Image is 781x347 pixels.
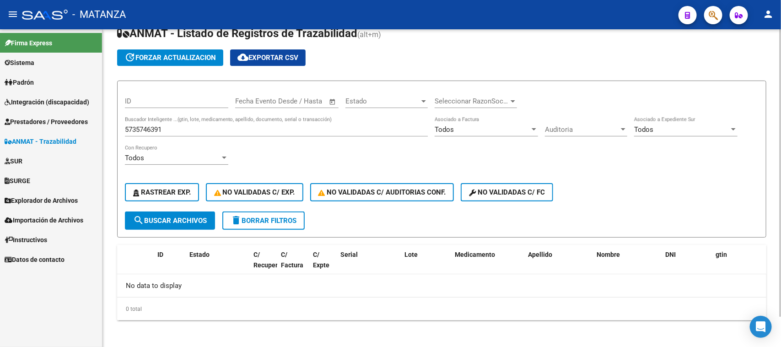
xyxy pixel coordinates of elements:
[662,245,712,285] datatable-header-cell: DNI
[309,245,337,285] datatable-header-cell: C/ Expte
[235,97,265,105] input: Start date
[250,245,277,285] datatable-header-cell: C/ Recupero
[345,97,420,105] span: Estado
[5,215,83,225] span: Importación de Archivos
[404,251,418,258] span: Lote
[133,215,144,226] mat-icon: search
[186,245,250,285] datatable-header-cell: Estado
[189,251,210,258] span: Estado
[455,251,495,258] span: Medicamento
[451,245,524,285] datatable-header-cell: Medicamento
[117,49,223,66] button: forzar actualizacion
[313,251,329,269] span: C/ Expte
[597,251,620,258] span: Nombre
[461,183,553,201] button: No validadas c/ FC
[237,54,298,62] span: Exportar CSV
[231,217,296,225] span: Borrar Filtros
[545,125,619,134] span: Auditoria
[328,97,338,107] button: Open calendar
[750,316,772,338] div: Open Intercom Messenger
[281,251,303,269] span: C/ Factura
[357,30,381,39] span: (alt+m)
[5,156,22,166] span: SUR
[5,38,52,48] span: Firma Express
[469,188,545,196] span: No validadas c/ FC
[231,215,242,226] mat-icon: delete
[117,274,766,297] div: No data to display
[763,9,774,20] mat-icon: person
[5,195,78,206] span: Explorador de Archivos
[125,183,199,201] button: Rastrear Exp.
[665,251,676,258] span: DNI
[310,183,454,201] button: No Validadas c/ Auditorias Conf.
[634,125,653,134] span: Todos
[5,77,34,87] span: Padrón
[5,117,88,127] span: Prestadores / Proveedores
[124,54,216,62] span: forzar actualizacion
[318,188,446,196] span: No Validadas c/ Auditorias Conf.
[5,176,30,186] span: SURGE
[5,58,34,68] span: Sistema
[524,245,593,285] datatable-header-cell: Apellido
[72,5,126,25] span: - MATANZA
[435,125,454,134] span: Todos
[253,251,281,269] span: C/ Recupero
[133,188,191,196] span: Rastrear Exp.
[5,136,76,146] span: ANMAT - Trazabilidad
[337,245,401,285] datatable-header-cell: Serial
[237,52,248,63] mat-icon: cloud_download
[5,255,65,265] span: Datos de contacto
[230,49,306,66] button: Exportar CSV
[277,245,309,285] datatable-header-cell: C/ Factura
[117,27,357,40] span: ANMAT - Listado de Registros de Trazabilidad
[273,97,318,105] input: End date
[206,183,303,201] button: No Validadas c/ Exp.
[214,188,295,196] span: No Validadas c/ Exp.
[7,9,18,20] mat-icon: menu
[5,97,89,107] span: Integración (discapacidad)
[340,251,358,258] span: Serial
[222,211,305,230] button: Borrar Filtros
[593,245,662,285] datatable-header-cell: Nombre
[716,251,727,258] span: gtin
[124,52,135,63] mat-icon: update
[401,245,451,285] datatable-header-cell: Lote
[125,154,144,162] span: Todos
[528,251,552,258] span: Apellido
[5,235,47,245] span: Instructivos
[154,245,186,285] datatable-header-cell: ID
[117,298,766,320] div: 0 total
[157,251,163,258] span: ID
[125,211,215,230] button: Buscar Archivos
[435,97,509,105] span: Seleccionar RazonSocial
[133,217,207,225] span: Buscar Archivos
